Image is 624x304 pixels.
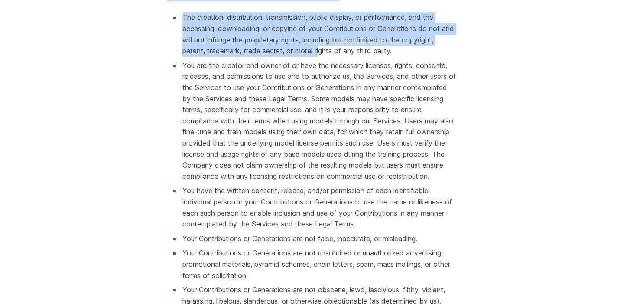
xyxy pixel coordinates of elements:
li: Your Contributions or Generations are not unsolicited or unauthorized advertising, promotional ma... [181,248,457,281]
li: The creation, distribution, transmission, public display, or performance, and the accessing, down... [181,12,457,56]
li: You have the written consent, release, and/or permission of each identifiable individual person i... [181,185,457,230]
li: Your Contributions or Generations are not false, inaccurate, or misleading. [181,233,457,245]
li: You are the creator and owner of or have the necessary licenses, rights, consents, releases, and ... [181,60,457,182]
